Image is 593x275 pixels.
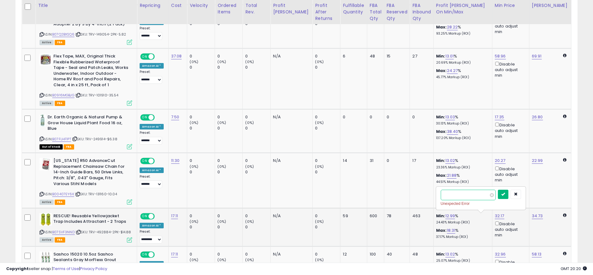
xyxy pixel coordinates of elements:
[53,158,128,188] b: [US_STATE] R50 AdvanceCut Replacement Chainsaw Chain for 14-Inch Guide Bars, 50 Drive Links, Pitc...
[387,158,405,163] div: 0
[436,158,445,163] b: Min:
[495,17,524,35] div: Disable auto adjust min
[412,114,429,120] div: 0
[315,120,324,125] small: (0%)
[140,223,164,228] div: Amazon AI *
[445,114,455,120] a: 13.03
[445,251,455,257] a: 13.02
[190,2,212,9] div: Velocity
[171,2,185,9] div: Cost
[217,59,226,64] small: (0%)
[190,125,215,131] div: 0
[245,53,270,59] div: 0
[245,158,270,163] div: 0
[436,228,487,239] div: %
[436,24,487,36] div: %
[436,158,487,169] div: %
[154,252,164,257] span: OFF
[141,115,149,120] span: ON
[190,120,198,125] small: (0%)
[40,252,52,264] img: 51iftJPyTML._SL40_.jpg
[52,192,74,197] a: B00407EY6K
[171,251,178,257] a: 17.11
[217,169,242,175] div: 0
[140,124,164,129] div: Amazon AI *
[387,114,405,120] div: 0
[154,115,164,120] span: OFF
[436,172,447,178] b: Max:
[48,114,123,133] b: Dr. Earth Organic & Natural Pump & Grow House Liquid Plant Food 16 oz, Blue
[245,65,270,70] div: 0
[190,224,215,230] div: 0
[40,158,52,170] img: 412WJYKs3vL._SL40_.jpg
[217,114,242,120] div: 0
[532,114,543,120] a: 26.80
[370,252,379,257] div: 100
[495,158,506,164] a: 20.27
[315,169,340,175] div: 0
[436,24,447,30] b: Max:
[343,114,362,120] div: 0
[315,219,324,224] small: (0%)
[40,53,52,66] img: 51OZQ-uPPaL._SL40_.jpg
[217,219,226,224] small: (0%)
[445,213,455,219] a: 12.99
[495,220,524,238] div: Disable auto adjust min
[436,114,445,120] b: Min:
[140,26,164,40] div: Preset:
[140,175,164,188] div: Preset:
[217,120,226,125] small: (0%)
[532,158,543,164] a: 22.99
[532,251,542,257] a: 58.13
[245,213,270,219] div: 0
[245,120,254,125] small: (0%)
[190,65,215,70] div: 0
[171,114,179,120] a: 7.50
[75,93,118,98] span: | SKU: TRV-101910-35.54
[217,53,242,59] div: 0
[370,158,379,163] div: 31
[315,53,340,59] div: 0
[387,2,407,22] div: FBA Reserved Qty
[447,227,456,234] a: 18.31
[370,53,379,59] div: 48
[154,159,164,164] span: OFF
[40,53,132,105] div: ASIN:
[76,230,131,235] span: | SKU: TRV-492884-2PK-$14.88
[171,213,178,219] a: 17.11
[436,121,487,126] p: 30.13% Markup (ROI)
[217,252,242,257] div: 0
[141,252,149,257] span: ON
[436,129,487,140] div: %
[245,219,254,224] small: (0%)
[412,213,429,219] div: 463
[273,114,308,120] div: N/A
[40,114,132,149] div: ASIN:
[343,2,364,15] div: Fulfillable Quantity
[495,213,504,219] a: 32.17
[40,158,132,204] div: ASIN:
[436,252,487,263] div: %
[217,164,226,169] small: (0%)
[40,213,52,226] img: 51r7V6twTqL._SL40_.jpg
[315,59,324,64] small: (0%)
[387,252,405,257] div: 40
[315,114,340,120] div: 0
[140,230,164,243] div: Preset:
[141,214,149,219] span: ON
[245,59,254,64] small: (0%)
[315,252,340,257] div: 0
[436,68,487,79] div: %
[40,200,54,205] span: All listings currently available for purchase on Amazon
[190,158,215,163] div: 0
[495,61,524,78] div: Disable auto adjust min
[495,121,524,139] div: Disable auto adjust min
[315,65,340,70] div: 0
[447,172,457,179] a: 21.88
[495,2,527,9] div: Min Price
[412,252,429,257] div: 48
[447,129,458,135] a: 38.40
[190,59,198,64] small: (0%)
[53,213,128,226] b: RESCUE! Reusable Yellowjacket Trap Includes Attractant - 2 Traps
[370,213,379,219] div: 600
